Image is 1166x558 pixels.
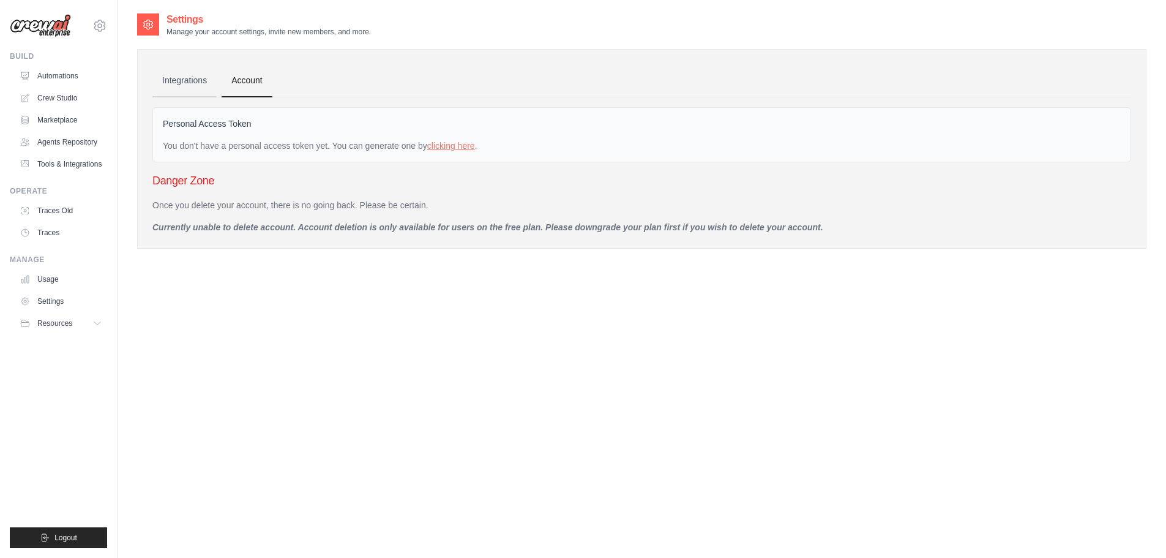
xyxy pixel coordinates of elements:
[15,110,107,130] a: Marketplace
[152,221,1131,233] p: Currently unable to delete account. Account deletion is only available for users on the free plan...
[427,141,475,151] a: clicking here
[15,292,107,311] a: Settings
[163,118,252,130] label: Personal Access Token
[152,172,1131,189] h3: Danger Zone
[222,64,272,97] a: Account
[15,88,107,108] a: Crew Studio
[152,64,217,97] a: Integrations
[10,51,107,61] div: Build
[15,66,107,86] a: Automations
[15,154,107,174] a: Tools & Integrations
[15,314,107,333] button: Resources
[166,12,371,27] h2: Settings
[54,533,77,543] span: Logout
[15,270,107,289] a: Usage
[37,319,72,328] span: Resources
[10,186,107,196] div: Operate
[15,201,107,221] a: Traces Old
[15,223,107,243] a: Traces
[166,27,371,37] p: Manage your account settings, invite new members, and more.
[152,199,1131,211] p: Once you delete your account, there is no going back. Please be certain.
[15,132,107,152] a: Agents Repository
[163,140,1121,152] div: You don't have a personal access token yet. You can generate one by .
[10,255,107,265] div: Manage
[10,14,71,37] img: Logo
[10,527,107,548] button: Logout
